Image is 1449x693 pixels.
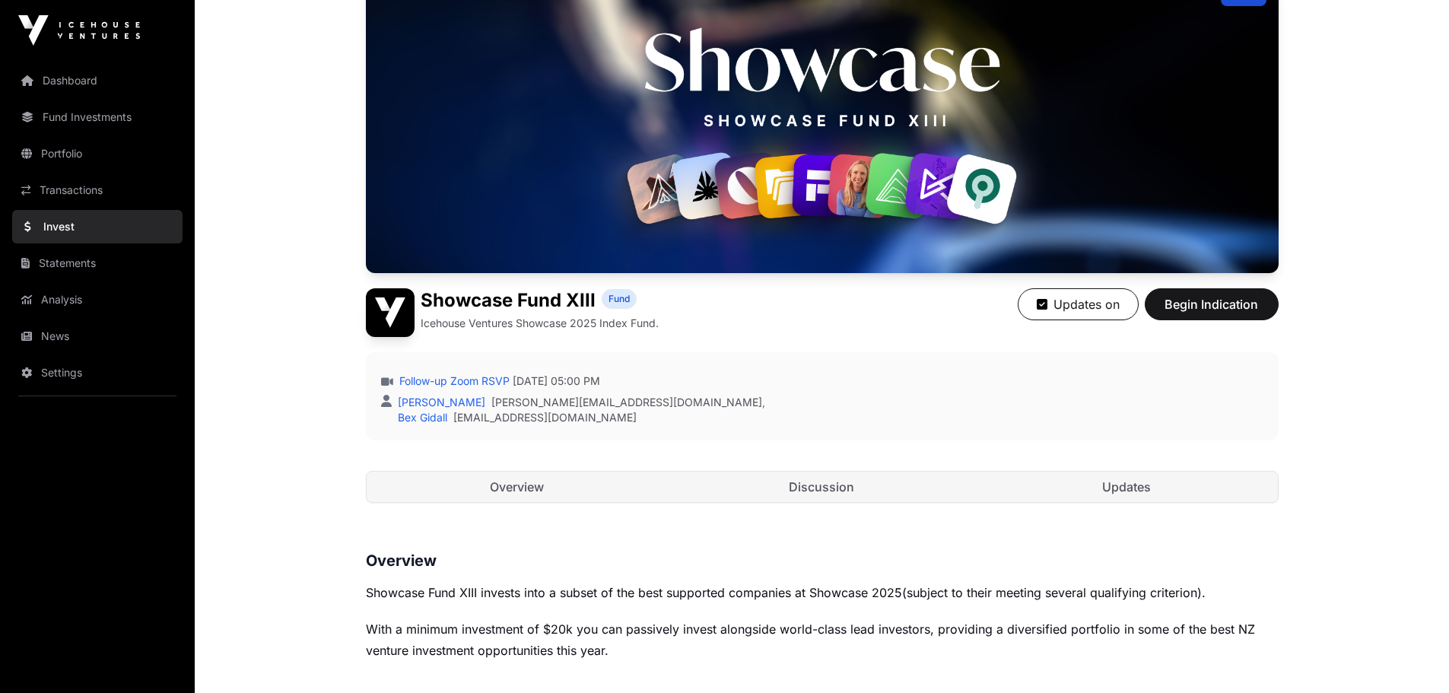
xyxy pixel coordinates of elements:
span: Fund [609,293,630,305]
button: Begin Indication [1145,288,1279,320]
a: Dashboard [12,64,183,97]
div: Keywords by Traffic [170,90,251,100]
h3: Overview [366,548,1279,573]
img: tab_domain_overview_orange.svg [44,88,56,100]
a: Follow-up Zoom RSVP [396,374,510,389]
a: Bex Gidall [395,411,447,424]
a: News [12,319,183,353]
div: Domain: [DOMAIN_NAME] [40,40,167,52]
a: Analysis [12,283,183,316]
a: [PERSON_NAME][EMAIL_ADDRESS][DOMAIN_NAME] [491,395,762,410]
p: (subject to their meeting several qualifying criterion). [366,582,1279,603]
a: Begin Indication [1145,304,1279,319]
a: [PERSON_NAME] [395,396,485,408]
a: [EMAIL_ADDRESS][DOMAIN_NAME] [453,410,637,425]
img: logo_orange.svg [24,24,37,37]
a: Transactions [12,173,183,207]
p: With a minimum investment of $20k you can passively invest alongside world-class lead investors, ... [366,618,1279,661]
img: tab_keywords_by_traffic_grey.svg [154,88,166,100]
a: Overview [367,472,669,502]
img: Showcase Fund XIII [366,288,415,337]
a: Statements [12,246,183,280]
nav: Tabs [367,472,1278,502]
iframe: Chat Widget [1373,620,1449,693]
a: Updates [976,472,1278,502]
button: Updates on [1018,288,1139,320]
div: v 4.0.25 [43,24,75,37]
span: Showcase Fund XIII invests into a subset of the best supported companies at Showcase 2025 [366,585,902,600]
p: Icehouse Ventures Showcase 2025 Index Fund. [421,316,659,331]
a: Invest [12,210,183,243]
img: website_grey.svg [24,40,37,52]
h1: Showcase Fund XIII [421,288,596,313]
a: Discussion [671,472,973,502]
span: [DATE] 05:00 PM [513,374,600,389]
div: Domain Overview [61,90,136,100]
a: Portfolio [12,137,183,170]
a: Fund Investments [12,100,183,134]
a: Settings [12,356,183,389]
div: , [395,395,765,410]
span: Begin Indication [1164,295,1260,313]
img: Icehouse Ventures Logo [18,15,140,46]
